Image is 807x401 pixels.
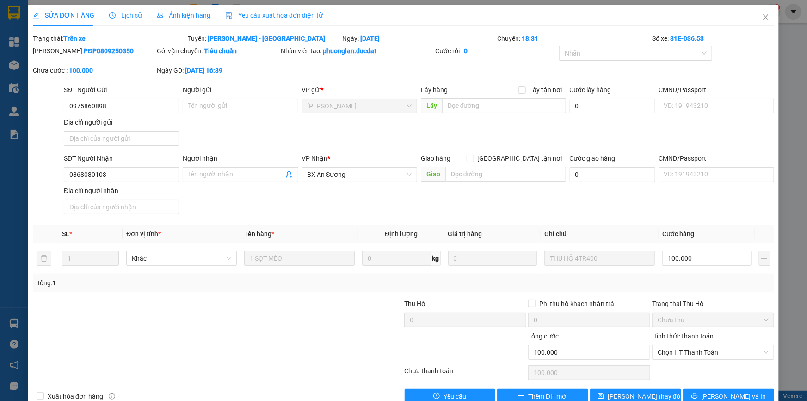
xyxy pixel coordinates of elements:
[157,46,279,56] div: Gói vận chuyển:
[33,12,39,19] span: edit
[33,12,94,19] span: SỬA ĐƠN HÀNG
[658,345,769,359] span: Chọn HT Thanh Toán
[570,99,655,113] input: Cước lấy hàng
[404,300,425,307] span: Thu Hộ
[651,33,775,44] div: Số xe:
[448,230,482,238] span: Giá trị hàng
[536,299,618,309] span: Phí thu hộ khách nhận trả
[570,86,611,94] label: Cước lấy hàng
[37,278,312,288] div: Tổng: 1
[64,200,179,214] input: Địa chỉ của người nhận
[37,251,51,266] button: delete
[187,33,342,44] div: Tuyến:
[385,230,418,238] span: Định lượng
[64,186,179,196] div: Địa chỉ người nhận
[442,98,566,113] input: Dọc đường
[421,167,445,182] span: Giao
[659,153,774,163] div: CMND/Passport
[32,33,187,44] div: Trạng thái:
[109,393,115,400] span: info-circle
[445,167,566,182] input: Dọc đường
[659,85,774,95] div: CMND/Passport
[652,332,714,340] label: Hình thức thanh toán
[496,33,651,44] div: Chuyến:
[431,251,441,266] span: kg
[302,155,328,162] span: VP Nhận
[308,99,412,113] span: Phan Đình Phùng
[157,12,163,19] span: picture
[528,332,559,340] span: Tổng cước
[433,393,440,400] span: exclamation-circle
[570,155,616,162] label: Cước giao hàng
[435,46,557,56] div: Cước rồi :
[323,47,377,55] b: phuonglan.ducdat
[404,366,528,382] div: Chưa thanh toán
[157,65,279,75] div: Ngày GD:
[33,65,155,75] div: Chưa cước :
[64,117,179,127] div: Địa chỉ người gửi
[652,299,774,309] div: Trạng thái Thu Hộ
[448,251,537,266] input: 0
[759,251,770,266] button: plus
[64,85,179,95] div: SĐT Người Gửi
[109,12,116,19] span: clock-circle
[132,251,231,265] span: Khác
[302,85,417,95] div: VP gửi
[84,47,134,55] b: PĐP0809250350
[691,393,698,400] span: printer
[361,35,380,42] b: [DATE]
[126,230,161,238] span: Đơn vị tính
[474,153,566,163] span: [GEOGRAPHIC_DATA] tận nơi
[544,251,655,266] input: Ghi Chú
[63,35,86,42] b: Trên xe
[285,171,293,178] span: user-add
[464,47,468,55] b: 0
[204,47,237,55] b: Tiêu chuẩn
[421,86,448,94] span: Lấy hàng
[64,131,179,146] input: Địa chỉ của người gửi
[64,153,179,163] div: SĐT Người Nhận
[342,33,497,44] div: Ngày:
[281,46,434,56] div: Nhân viên tạo:
[662,230,694,238] span: Cước hàng
[518,393,524,400] span: plus
[183,153,298,163] div: Người nhận
[522,35,538,42] b: 18:31
[183,85,298,95] div: Người gửi
[762,13,770,21] span: close
[225,12,233,19] img: icon
[421,155,450,162] span: Giao hàng
[598,393,604,400] span: save
[670,35,704,42] b: 81E-036.53
[69,67,93,74] b: 100.000
[658,313,769,327] span: Chưa thu
[421,98,442,113] span: Lấy
[33,46,155,56] div: [PERSON_NAME]:
[157,12,210,19] span: Ảnh kiện hàng
[526,85,566,95] span: Lấy tận nơi
[185,67,222,74] b: [DATE] 16:39
[244,230,274,238] span: Tên hàng
[109,12,142,19] span: Lịch sử
[62,230,69,238] span: SL
[541,225,659,243] th: Ghi chú
[225,12,323,19] span: Yêu cầu xuất hóa đơn điện tử
[208,35,325,42] b: [PERSON_NAME] - [GEOGRAPHIC_DATA]
[308,168,412,182] span: BX An Sương
[753,5,779,31] button: Close
[244,251,355,266] input: VD: Bàn, Ghế
[570,167,655,182] input: Cước giao hàng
